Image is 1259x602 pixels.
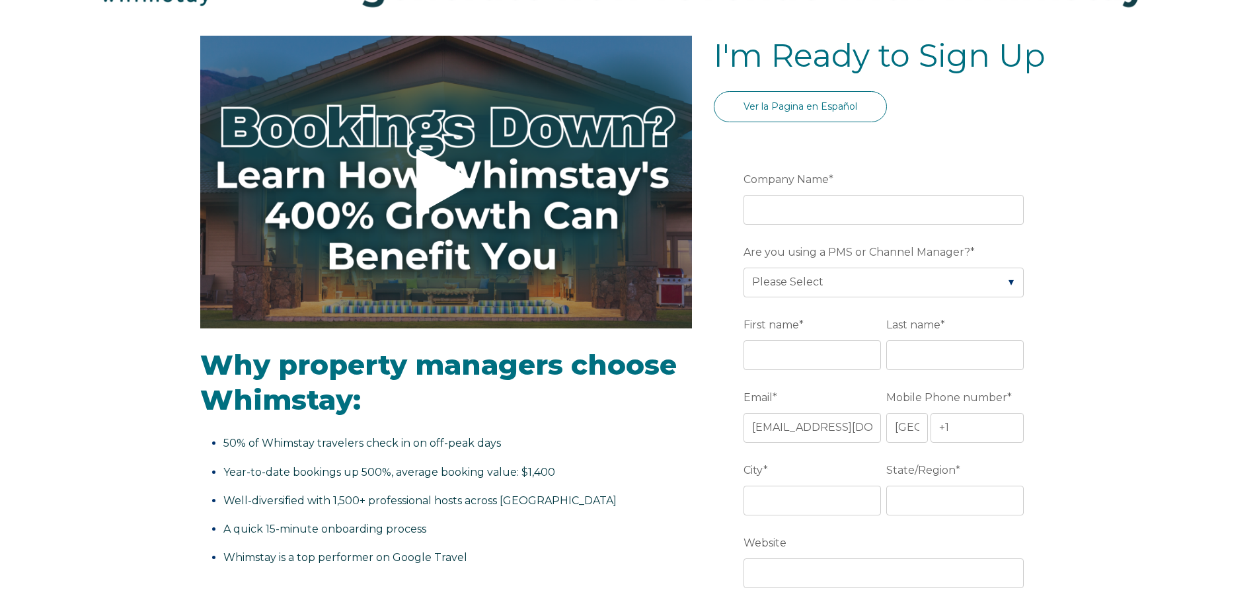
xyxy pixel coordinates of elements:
[200,348,677,417] span: Why property managers choose Whimstay:
[223,494,617,507] span: Well-diversified with 1,500+ professional hosts across [GEOGRAPHIC_DATA]
[223,437,501,449] span: 50% of Whimstay travelers check in on off-peak days
[744,387,773,408] span: Email
[714,36,1046,75] span: I'm Ready to Sign Up
[744,169,829,190] span: Company Name
[714,91,887,122] a: Ver la Pagina en Español
[886,315,940,335] span: Last name
[223,551,467,564] span: Whimstay is a top performer on Google Travel
[744,315,799,335] span: First name
[223,523,426,535] span: A quick 15-minute onboarding process
[744,460,763,480] span: City
[744,533,786,553] span: Website
[886,387,1007,408] span: Mobile Phone number
[886,460,956,480] span: State/Region
[223,466,555,478] span: Year-to-date bookings up 500%, average booking value: $1,400
[744,242,970,262] span: Are you using a PMS or Channel Manager?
